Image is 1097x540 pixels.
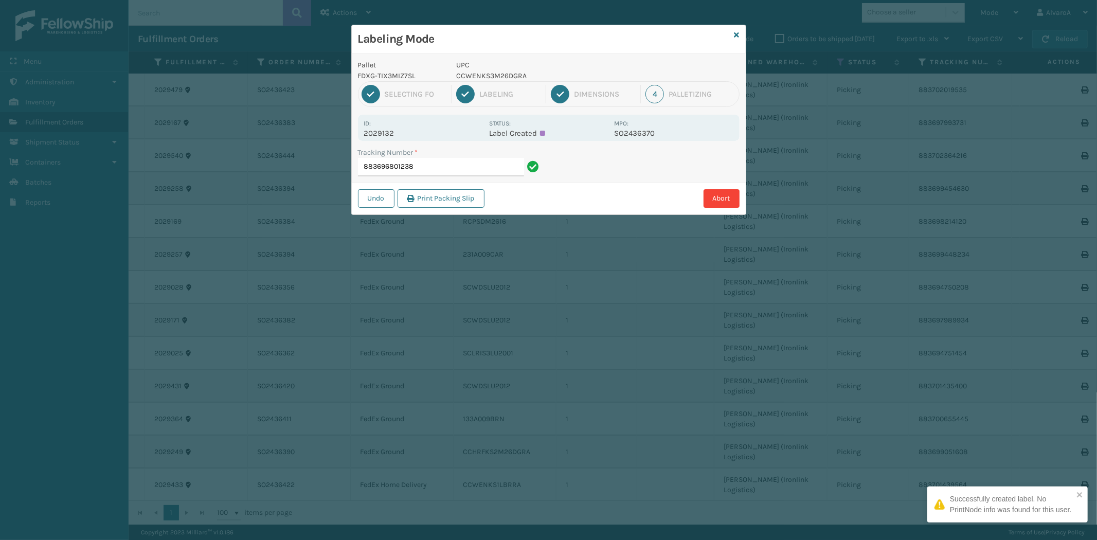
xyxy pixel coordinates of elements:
button: Print Packing Slip [398,189,484,208]
div: 1 [362,85,380,103]
div: Palletizing [669,89,735,99]
p: FDXG-TIX3MIZ7SL [358,70,444,81]
div: Dimensions [574,89,636,99]
p: Pallet [358,60,444,70]
button: Undo [358,189,394,208]
p: 2029132 [364,129,483,138]
p: UPC [456,60,608,70]
label: MPO: [614,120,628,127]
label: Tracking Number [358,147,418,158]
div: Selecting FO [385,89,446,99]
div: Labeling [479,89,541,99]
label: Status: [489,120,511,127]
p: SO2436370 [614,129,733,138]
p: Label Created [489,129,608,138]
div: 4 [645,85,664,103]
button: close [1076,491,1084,500]
div: 2 [456,85,475,103]
h3: Labeling Mode [358,31,730,47]
p: CCWENKS3M26DGRA [456,70,608,81]
button: Abort [704,189,740,208]
div: Successfully created label. No PrintNode info was found for this user. [950,494,1073,515]
label: Id: [364,120,371,127]
div: 3 [551,85,569,103]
